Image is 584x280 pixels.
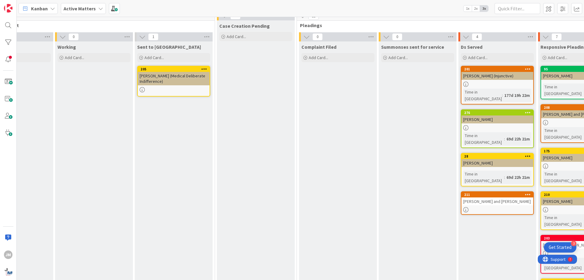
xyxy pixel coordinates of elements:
[138,66,210,72] div: 205
[461,72,533,80] div: [PERSON_NAME] (Injunctive)
[571,241,576,246] div: 3
[464,193,533,197] div: 211
[549,244,572,250] div: Get Started
[543,83,584,97] div: Time in [GEOGRAPHIC_DATA]
[464,111,533,115] div: 276
[381,44,444,50] span: Summonses sent for service
[137,44,201,50] span: Sent to Jordan
[4,4,12,12] img: Visit kanbanzone.com
[312,33,323,41] span: 0
[463,89,502,102] div: Time in [GEOGRAPHIC_DATA]
[309,55,328,60] span: Add Card...
[461,115,533,123] div: [PERSON_NAME]
[65,55,84,60] span: Add Card...
[464,5,472,12] span: 1x
[13,1,28,8] span: Support
[461,192,533,205] div: 211[PERSON_NAME] and [PERSON_NAME]
[68,33,79,41] span: 0
[461,66,533,72] div: 201
[544,242,576,253] div: Open Get Started checklist, remaining modules: 3
[468,55,488,60] span: Add Card...
[495,3,540,14] input: Quick Filter...
[31,5,48,12] span: Kanban
[148,33,158,41] span: 1
[227,34,246,39] span: Add Card...
[464,154,533,158] div: 28
[137,66,210,97] a: 205[PERSON_NAME] (Medical Deliberate Indifference)
[219,23,270,29] span: Case Creation Pending
[57,44,76,50] span: Working
[301,44,336,50] span: Complaint Filed
[141,67,210,71] div: 205
[505,174,531,181] div: 69d 22h 21m
[138,66,210,85] div: 205[PERSON_NAME] (Medical Deliberate Indifference)
[388,55,408,60] span: Add Card...
[461,197,533,205] div: [PERSON_NAME] and [PERSON_NAME]
[32,2,33,7] div: 7
[472,5,480,12] span: 2x
[464,67,533,71] div: 201
[461,191,534,215] a: 211[PERSON_NAME] and [PERSON_NAME]
[64,5,96,12] b: Active Matters
[461,110,533,123] div: 276[PERSON_NAME]
[461,153,534,186] a: 28[PERSON_NAME]Time in [GEOGRAPHIC_DATA]:69d 22h 21m
[503,92,531,99] div: 177d 19h 22m
[551,33,562,41] span: 7
[461,109,534,148] a: 276[PERSON_NAME]Time in [GEOGRAPHIC_DATA]:69d 22h 21m
[502,92,503,99] span: :
[461,110,533,115] div: 276
[461,66,534,105] a: 201[PERSON_NAME] (Injunctive)Time in [GEOGRAPHIC_DATA]:177d 19h 22m
[463,132,504,146] div: Time in [GEOGRAPHIC_DATA]
[461,159,533,167] div: [PERSON_NAME]
[472,33,482,41] span: 4
[461,154,533,167] div: 28[PERSON_NAME]
[461,44,482,50] span: Ds Served
[144,55,164,60] span: Add Card...
[543,171,584,184] div: Time in [GEOGRAPHIC_DATA]
[461,66,533,80] div: 201[PERSON_NAME] (Injunctive)
[548,55,567,60] span: Add Card...
[463,171,504,184] div: Time in [GEOGRAPHIC_DATA]
[504,174,505,181] span: :
[392,33,402,41] span: 0
[480,5,488,12] span: 3x
[4,250,12,259] div: JM
[543,127,584,140] div: Time in [GEOGRAPHIC_DATA]
[4,268,12,276] img: avatar
[461,154,533,159] div: 28
[138,72,210,85] div: [PERSON_NAME] (Medical Deliberate Indifference)
[504,136,505,142] span: :
[461,192,533,197] div: 211
[543,214,584,228] div: Time in [GEOGRAPHIC_DATA]
[505,136,531,142] div: 69d 22h 21m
